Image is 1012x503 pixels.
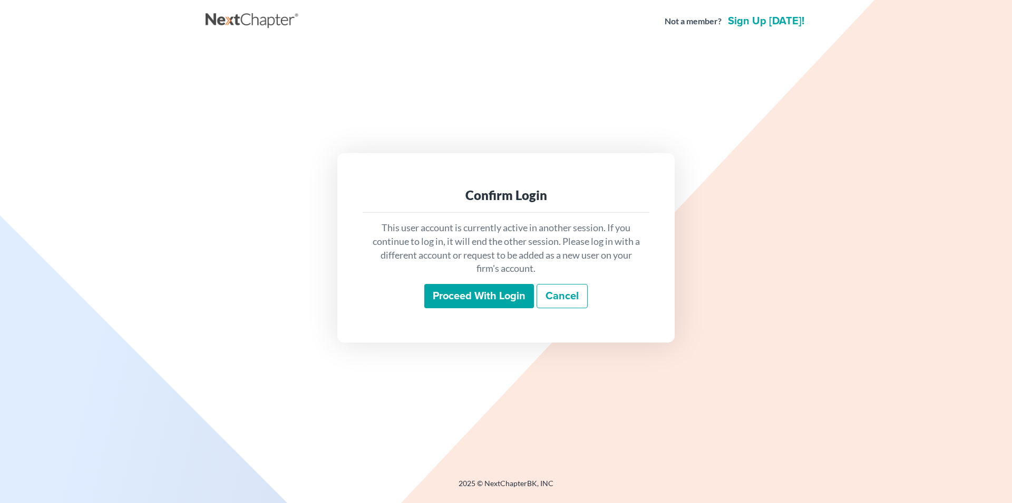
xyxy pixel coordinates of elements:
a: Cancel [537,284,588,308]
div: Confirm Login [371,187,641,204]
a: Sign up [DATE]! [726,16,806,26]
div: 2025 © NextChapterBK, INC [206,478,806,497]
input: Proceed with login [424,284,534,308]
strong: Not a member? [665,15,722,27]
p: This user account is currently active in another session. If you continue to log in, it will end ... [371,221,641,276]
